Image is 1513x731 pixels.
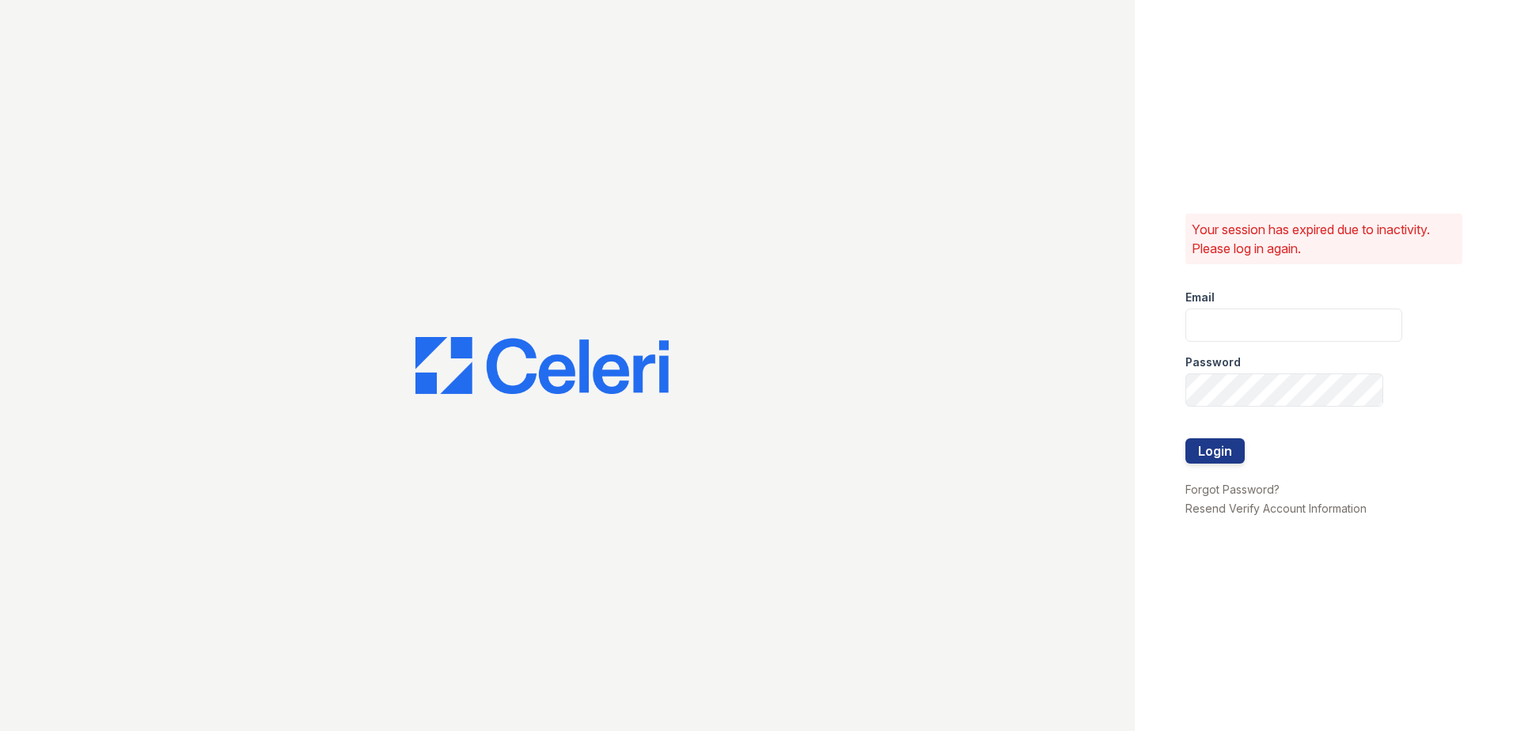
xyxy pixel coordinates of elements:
[1185,290,1215,305] label: Email
[1185,438,1245,464] button: Login
[1185,483,1280,496] a: Forgot Password?
[415,337,669,394] img: CE_Logo_Blue-a8612792a0a2168367f1c8372b55b34899dd931a85d93a1a3d3e32e68fde9ad4.png
[1185,502,1367,515] a: Resend Verify Account Information
[1192,220,1456,258] p: Your session has expired due to inactivity. Please log in again.
[1185,354,1241,370] label: Password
